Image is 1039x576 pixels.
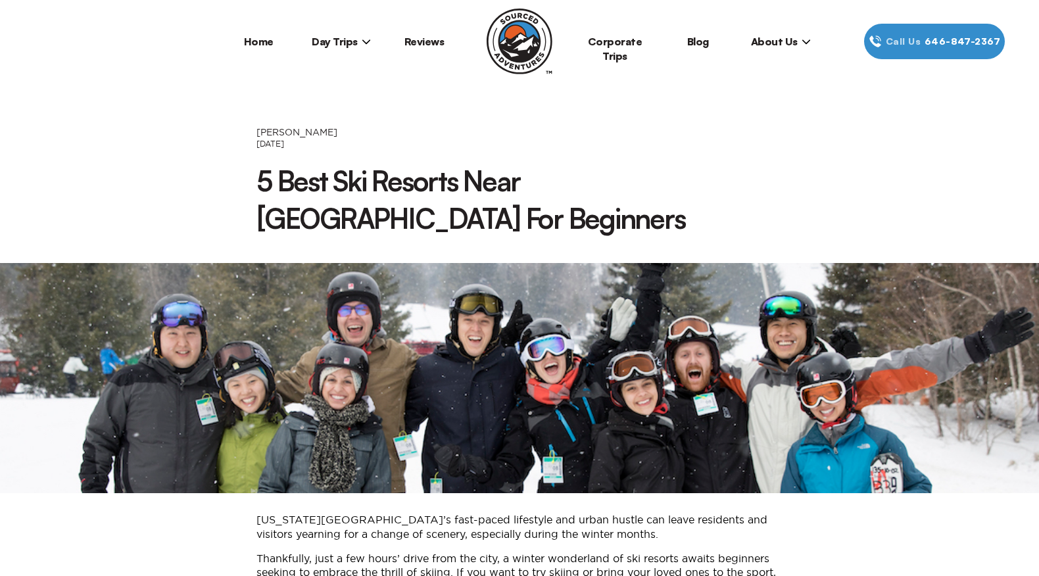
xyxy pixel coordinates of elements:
h1: 5 Best Ski Resorts Near [GEOGRAPHIC_DATA] For Beginners [256,162,783,237]
span: 646‍-847‍-2367 [925,34,1000,49]
p: [US_STATE][GEOGRAPHIC_DATA]’s fast-paced lifestyle and urban hustle can leave residents and visit... [256,513,783,541]
a: Home [244,35,274,48]
span: About Us [751,35,811,48]
span: Day Trips [312,35,371,48]
h3: [DATE] [256,139,783,149]
a: Corporate Trips [588,35,642,62]
a: Reviews [404,35,445,48]
a: Call Us646‍-847‍-2367 [864,24,1005,59]
a: Blog [687,35,709,48]
h2: [PERSON_NAME] [256,126,783,139]
span: Call Us [882,34,925,49]
img: Sourced Adventures company logo [487,9,552,74]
